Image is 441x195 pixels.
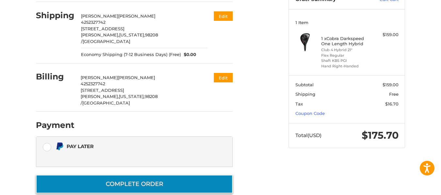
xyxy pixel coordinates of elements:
[55,153,192,159] iframe: PayPal Message 1
[295,20,399,25] h3: 1 Item
[81,32,158,44] span: 98208 /
[321,53,371,58] li: Flex Regular
[362,129,399,141] span: $175.70
[81,32,119,37] span: [PERSON_NAME],
[214,11,233,21] button: Edit
[389,91,399,97] span: Free
[119,94,145,99] span: [US_STATE],
[81,13,118,19] span: [PERSON_NAME]
[321,63,371,69] li: Hand Right-Handed
[81,88,124,93] span: [STREET_ADDRESS]
[81,94,119,99] span: [PERSON_NAME],
[55,142,64,150] img: Pay Later icon
[81,81,105,86] span: 4252327742
[295,132,322,138] span: Total (USD)
[119,32,145,37] span: [US_STATE],
[36,120,74,130] h2: Payment
[373,32,399,38] div: $159.00
[295,111,325,116] a: Coupon Code
[321,58,371,63] li: Shaft KBS PGI
[321,47,371,53] li: Club 4 Hybrid 21°
[295,91,315,97] span: Shipping
[67,141,192,152] div: Pay Later
[387,177,441,195] iframe: Google Customer Reviews
[385,101,399,106] span: $16.70
[181,51,197,58] span: $0.00
[321,36,371,47] h4: 1 x Cobra Darkspeed One Length Hybrid
[36,10,74,21] h2: Shipping
[295,82,314,87] span: Subtotal
[83,39,130,44] span: [GEOGRAPHIC_DATA]
[82,100,130,105] span: [GEOGRAPHIC_DATA]
[295,101,303,106] span: Tax
[81,94,158,105] span: 98208 /
[118,75,155,80] span: [PERSON_NAME]
[214,73,233,82] button: Edit
[36,72,74,82] h2: Billing
[81,75,118,80] span: [PERSON_NAME]
[81,20,105,25] span: 4252327742
[36,175,233,193] button: Complete order
[81,26,124,31] span: [STREET_ADDRESS]
[118,13,155,19] span: [PERSON_NAME]
[81,51,181,58] span: Economy Shipping (7-12 Business Days) (Free)
[383,82,399,87] span: $159.00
